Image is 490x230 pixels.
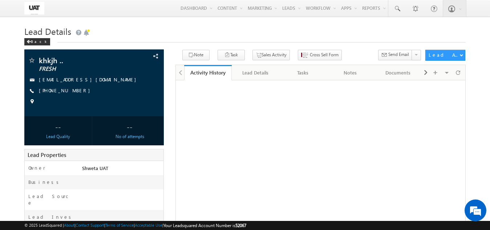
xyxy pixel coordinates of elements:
button: Note [182,50,210,60]
div: Tasks [285,68,320,77]
button: Send Email [378,50,412,60]
span: FRESH [39,65,125,73]
label: Owner [28,165,45,171]
a: Acceptable Use [135,223,162,227]
span: Lead Properties [28,151,66,158]
div: Notes [333,68,368,77]
div: Activity History [190,69,226,76]
div: Back [24,38,50,45]
a: Lead Details [232,65,279,80]
button: Cross Sell Form [298,50,342,60]
div: Lead Actions [429,52,459,58]
div: No of attempts [98,133,162,140]
a: Tasks [279,65,327,80]
div: -- [26,120,90,133]
a: Documents [374,65,422,80]
label: Lead Source [28,193,75,206]
a: Contact Support [76,223,104,227]
span: Send Email [388,51,409,58]
a: Activity History [184,65,232,80]
span: 52067 [235,223,246,228]
img: Custom Logo [24,2,44,15]
span: Cross Sell Form [310,52,339,58]
label: Business [28,179,61,185]
a: Terms of Service [105,223,134,227]
button: Sales Activity [252,50,290,60]
span: Your Leadsquared Account Number is [163,223,246,228]
span: Lead Details [24,25,71,37]
a: Back [24,38,54,44]
a: [EMAIL_ADDRESS][DOMAIN_NAME] [39,76,140,82]
div: -- [98,120,162,133]
a: About [64,223,74,227]
button: Task [218,50,245,60]
div: Lead Quality [26,133,90,140]
span: khkjh .. [39,57,125,64]
span: © 2025 LeadSquared | | | | | [24,222,246,229]
div: Documents [380,68,416,77]
label: Lead Investment Amount [28,214,75,227]
a: Notes [327,65,374,80]
span: [PHONE_NUMBER] [39,87,94,94]
div: Lead Details [238,68,273,77]
button: Lead Actions [425,50,465,61]
span: Shweta UAT [82,165,108,171]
